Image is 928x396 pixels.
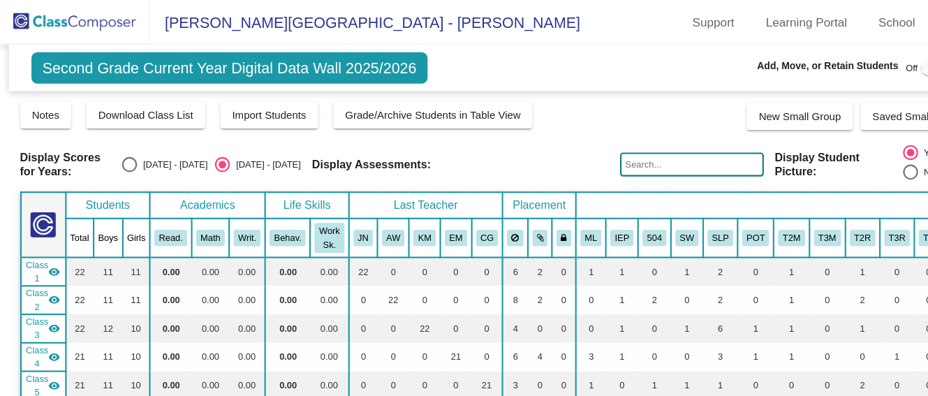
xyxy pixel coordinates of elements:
td: NaN [179,373,214,394]
td: 0 [352,346,381,373]
td: 0 [853,373,879,394]
td: 0 [595,293,626,320]
td: 1 [626,346,656,373]
td: 0.00 [247,320,289,346]
td: 1 [537,240,565,267]
button: Saved Small Group [802,96,909,122]
td: 11 [87,267,115,293]
button: Notes [19,95,67,120]
td: 0 [820,346,853,373]
span: Display Student Picture: [723,141,839,166]
button: AW [356,214,377,230]
td: 1 [721,293,755,320]
td: 0.00 [214,267,247,293]
td: 21 [61,320,87,346]
td: 0 [515,240,537,267]
button: T2R [793,214,816,230]
button: KM [385,214,406,230]
th: Physical/Occupational Therapy [688,204,721,240]
span: Off [845,57,856,70]
td: 22 [381,373,411,394]
td: 0 [755,267,788,293]
td: NaN [247,373,289,394]
th: Students [61,179,140,204]
td: 11 [87,320,115,346]
td: 1 [721,320,755,346]
td: 22 [352,267,381,293]
td: 0 [721,346,755,373]
td: 0 [688,346,721,373]
td: 22 [325,373,352,394]
span: Class 1 [24,241,45,266]
mat-icon: visibility [45,354,57,365]
span: Display Assessments: [291,147,402,160]
td: 10 [115,320,140,346]
td: 0 [325,293,352,320]
td: NaN [289,373,325,394]
span: Second Grade Current Year Digital Data Wall 2025/2026 [29,49,399,78]
td: 1 [688,320,721,346]
td: 2 [595,267,626,293]
td: 1 [595,346,626,373]
td: 8 [469,267,492,293]
td: 0 [515,373,537,394]
td: 0.00 [214,346,247,373]
td: 0 [879,267,907,293]
span: Add, Move, or Retain Students [706,55,838,69]
td: 11 [115,240,140,267]
button: Writ. [218,214,243,230]
td: 0.00 [247,240,289,267]
button: Download Class List [80,95,191,120]
td: 0 [381,320,411,346]
span: Class 3 [24,294,45,319]
td: 1 [565,267,595,293]
td: 0 [626,320,656,346]
td: 2 [656,267,688,293]
td: 0 [595,320,626,346]
td: 0 [688,240,721,267]
td: NaN [140,373,179,394]
button: Math [183,214,209,230]
td: 1 [565,293,595,320]
td: 21 [61,346,87,373]
td: 22 [352,373,381,394]
td: NaN [214,373,247,394]
td: 56 [87,373,115,394]
span: Import Students [216,102,286,113]
td: 0.00 [214,293,247,320]
button: PC [883,214,903,230]
td: 14 [656,373,688,394]
td: 2 [688,373,721,394]
td: 0 [820,293,853,320]
td: 0 [879,320,907,346]
td: 3 [469,346,492,373]
td: 0.00 [247,267,289,293]
td: 0 [411,293,440,320]
span: New Small Group [707,103,784,115]
span: Saved Small Group [813,103,898,115]
button: TA [857,214,875,230]
td: 1 [820,320,853,346]
th: Keep away students [469,204,492,240]
input: Search... [578,142,712,165]
div: No [856,154,872,167]
button: JN [330,214,348,230]
button: Work Sk. [293,208,321,236]
td: 2 [788,267,820,293]
button: T3R [825,214,848,230]
td: 0.00 [140,240,179,267]
td: 21 [440,346,469,373]
th: Academics [140,179,247,204]
span: Grade/Archive Students in Table View [322,102,486,113]
button: EM [415,214,436,230]
td: 0 [755,293,788,320]
th: Boys [87,204,115,240]
th: T3 Reading Intervention [820,204,853,240]
td: 0 [853,240,879,267]
td: 1 [788,240,820,267]
td: Christa Grabske - 2-5 [20,346,61,373]
td: 0.00 [247,293,289,320]
td: 22 [61,240,87,267]
td: 4 [469,293,492,320]
span: Display Scores for Years: [19,141,104,166]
